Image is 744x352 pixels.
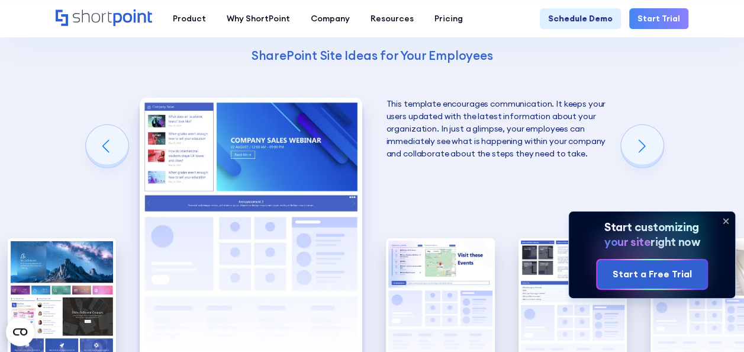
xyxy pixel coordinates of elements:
[311,12,350,25] div: Company
[612,267,691,281] div: Start a Free Trial
[139,47,605,63] h4: SharePoint Site Ideas for Your Employees
[56,9,152,27] a: Home
[434,12,463,25] div: Pricing
[629,8,688,29] a: Start Trial
[531,215,744,352] div: Widget de chat
[386,98,608,160] p: This template encourages communication. It keeps your users updated with the latest information a...
[360,8,424,29] a: Resources
[424,8,474,29] a: Pricing
[163,8,217,29] a: Product
[6,318,34,346] button: Open CMP widget
[597,260,706,289] a: Start a Free Trial
[621,125,664,168] div: Next slide
[217,8,301,29] a: Why ShortPoint
[227,12,290,25] div: Why ShortPoint
[301,8,360,29] a: Company
[531,215,744,352] iframe: Chat Widget
[86,125,128,168] div: Previous slide
[371,12,414,25] div: Resources
[173,12,206,25] div: Product
[540,8,621,29] a: Schedule Demo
